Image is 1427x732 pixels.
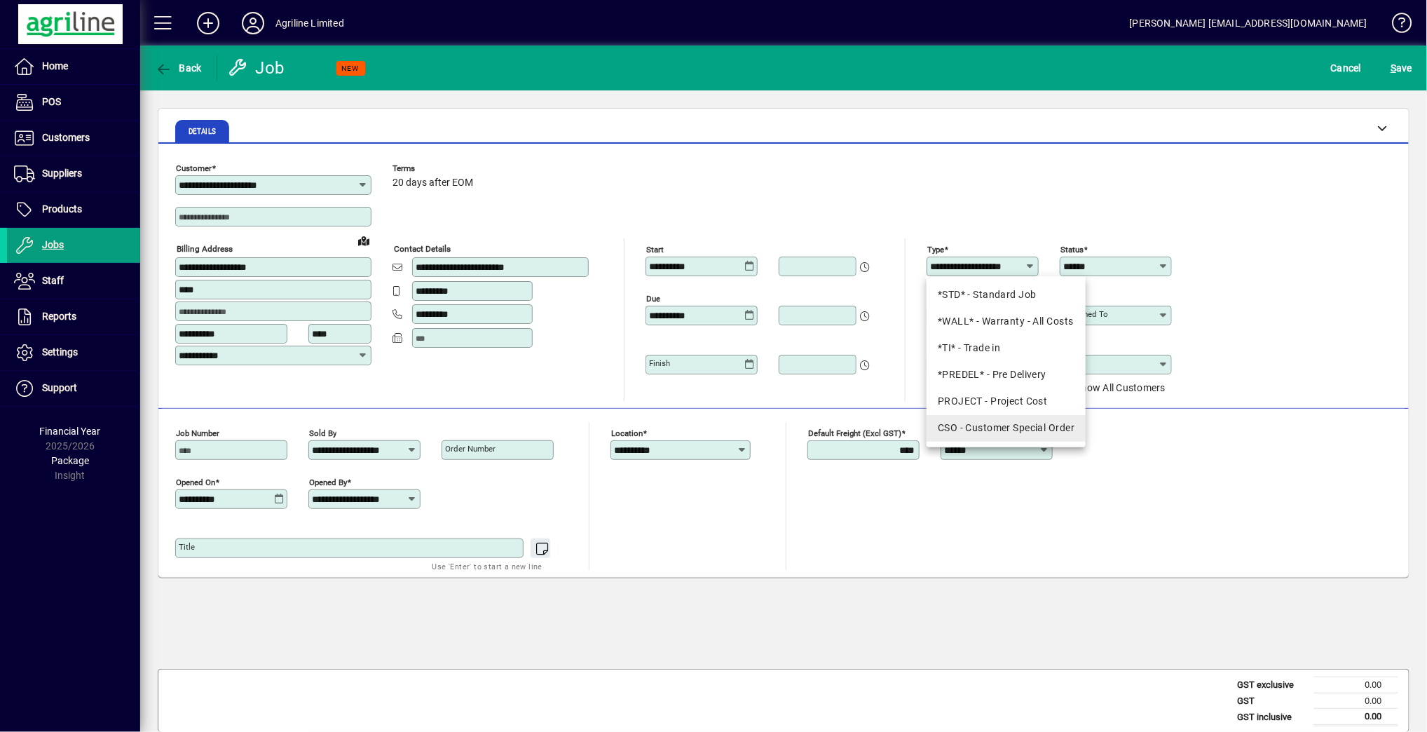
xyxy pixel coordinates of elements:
[42,239,64,250] span: Jobs
[231,11,275,36] button: Profile
[927,282,1086,309] mat-option: *STD* - Standard Job
[155,62,202,74] span: Back
[176,428,219,438] mat-label: Job number
[938,341,1074,355] div: *TI* - Trade in
[7,299,140,334] a: Reports
[1391,62,1396,74] span: S
[186,11,231,36] button: Add
[1327,55,1365,81] button: Cancel
[938,367,1074,382] div: *PREDEL* - Pre Delivery
[42,311,76,322] span: Reports
[179,542,195,552] mat-label: Title
[432,558,542,574] mat-hint: Use 'Enter' to start a new line
[7,192,140,227] a: Products
[140,55,217,81] app-page-header-button: Back
[611,428,643,438] mat-label: Location
[1331,57,1362,79] span: Cancel
[808,428,901,438] mat-label: Default Freight (excl GST)
[1391,57,1412,79] span: ave
[1314,693,1398,709] td: 0.00
[1073,381,1166,395] label: Show All Customers
[151,55,205,81] button: Back
[353,229,375,252] a: View on map
[40,426,101,437] span: Financial Year
[42,168,82,179] span: Suppliers
[42,132,90,143] span: Customers
[927,309,1086,335] mat-option: *WALL* - Warranty - All Costs
[938,394,1074,409] div: PROJECT - Project Cost
[51,455,89,466] span: Package
[927,362,1086,388] mat-option: *PREDEL* - Pre Delivery
[309,428,336,438] mat-label: Sold by
[189,128,216,135] span: Details
[927,335,1086,362] mat-option: *TI* - Trade in
[938,287,1074,302] div: *STD* - Standard Job
[649,358,670,368] mat-label: Finish
[42,382,77,393] span: Support
[7,335,140,370] a: Settings
[7,121,140,156] a: Customers
[938,314,1074,329] div: *WALL* - Warranty - All Costs
[42,96,61,107] span: POS
[646,245,664,255] mat-label: Start
[309,477,347,487] mat-label: Opened by
[1314,709,1398,726] td: 0.00
[7,85,140,120] a: POS
[42,346,78,358] span: Settings
[392,177,473,189] span: 20 days after EOM
[7,264,140,299] a: Staff
[42,60,68,72] span: Home
[7,156,140,191] a: Suppliers
[1230,693,1314,709] td: GST
[176,163,212,173] mat-label: Customer
[1381,3,1409,48] a: Knowledge Base
[392,164,477,173] span: Terms
[42,275,64,286] span: Staff
[1060,245,1084,255] mat-label: Status
[7,371,140,406] a: Support
[342,64,360,73] span: NEW
[176,477,215,487] mat-label: Opened On
[927,245,944,255] mat-label: Type
[275,12,344,34] div: Agriline Limited
[42,203,82,215] span: Products
[927,415,1086,442] mat-option: CSO - Customer Special Order
[938,421,1074,435] div: CSO - Customer Special Order
[228,57,287,79] div: Job
[1230,677,1314,693] td: GST exclusive
[1130,12,1367,34] div: [PERSON_NAME] [EMAIL_ADDRESS][DOMAIN_NAME]
[445,444,496,454] mat-label: Order number
[646,294,660,304] mat-label: Due
[1230,709,1314,726] td: GST inclusive
[1314,677,1398,693] td: 0.00
[7,49,140,84] a: Home
[927,388,1086,415] mat-option: PROJECT - Project Cost
[1387,55,1416,81] button: Save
